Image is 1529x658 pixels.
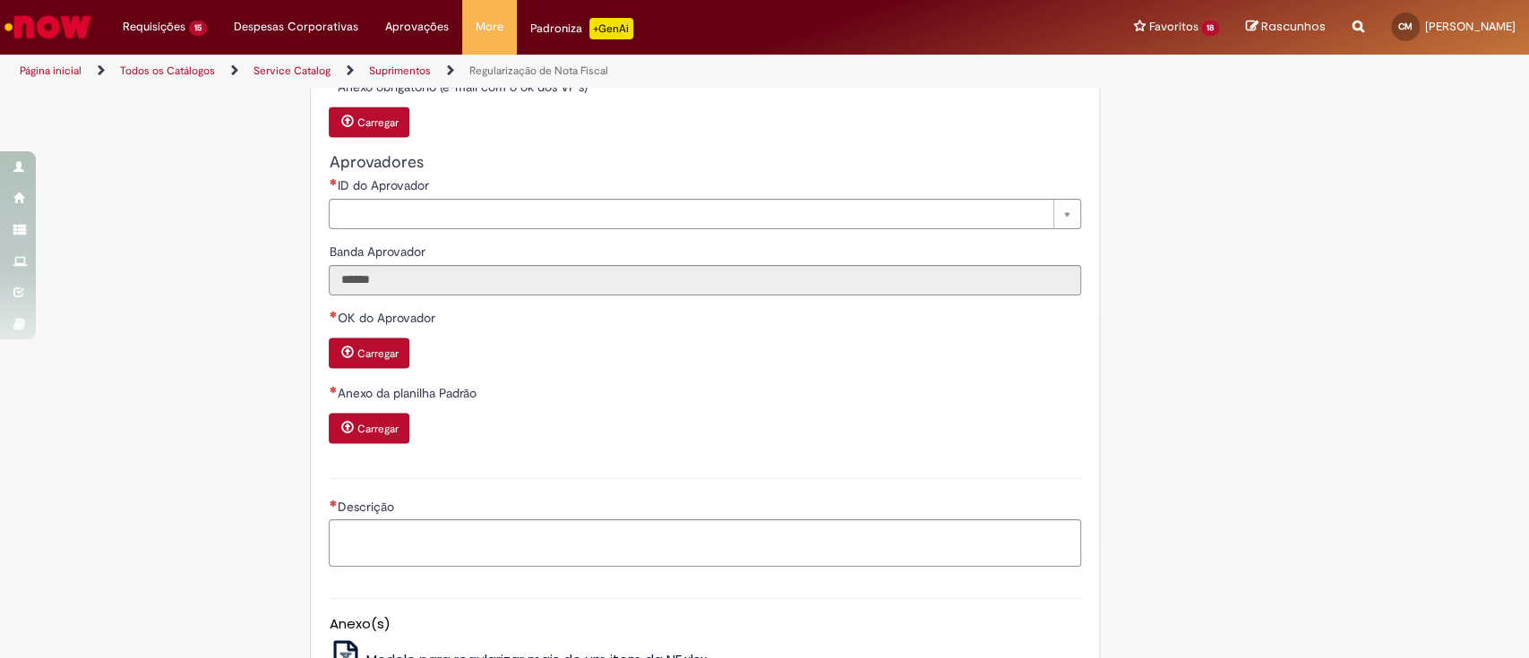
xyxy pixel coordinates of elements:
small: Carregar [356,346,398,361]
h5: Anexo(s) [329,617,1081,632]
p: +GenAi [589,18,633,39]
span: Necessários [329,386,337,393]
div: Padroniza [530,18,633,39]
span: Descrição [337,498,397,514]
small: Carregar [356,422,398,436]
textarea: Descrição [329,519,1081,568]
button: Carregar anexo de OK do Aprovador Required [329,338,409,368]
a: Service Catalog [253,64,331,78]
button: Carregar anexo de Anexo obrigatório (e-mail com o ok dos VP's) Required [329,107,409,137]
span: Necessários [329,178,337,185]
span: Somente leitura - Banda Aprovador [329,244,428,260]
a: Regularização de Nota Fiscal [469,64,608,78]
span: More [476,18,503,36]
span: Despesas Corporativas [234,18,358,36]
span: 18 [1201,21,1219,36]
span: Aprovadores [329,152,423,173]
input: Banda Aprovador [329,265,1081,295]
img: ServiceNow [2,9,94,45]
span: Anexo obrigatório (e-mail com o ok dos VP's) [337,79,590,95]
ul: Trilhas de página [13,55,1006,88]
small: Carregar [356,115,398,130]
span: ID do Aprovador [337,177,432,193]
span: Necessários [329,311,337,318]
span: Anexo da planilha Padrão [337,385,479,401]
span: [PERSON_NAME] [1425,19,1516,34]
a: Suprimentos [369,64,431,78]
span: Aprovações [385,18,449,36]
span: 15 [189,21,207,36]
span: Necessários [329,499,337,506]
span: Rascunhos [1261,18,1326,35]
span: CM [1398,21,1413,32]
a: Limpar campo ID do Aprovador [329,199,1081,229]
label: Somente leitura - Banda Aprovador [329,243,428,261]
a: Todos os Catálogos [120,64,215,78]
span: Requisições [123,18,185,36]
span: Favoritos [1148,18,1198,36]
span: OK do Aprovador [337,310,438,326]
button: Carregar anexo de Anexo da planilha Padrão Required [329,413,409,443]
a: Rascunhos [1246,19,1326,36]
a: Página inicial [20,64,82,78]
